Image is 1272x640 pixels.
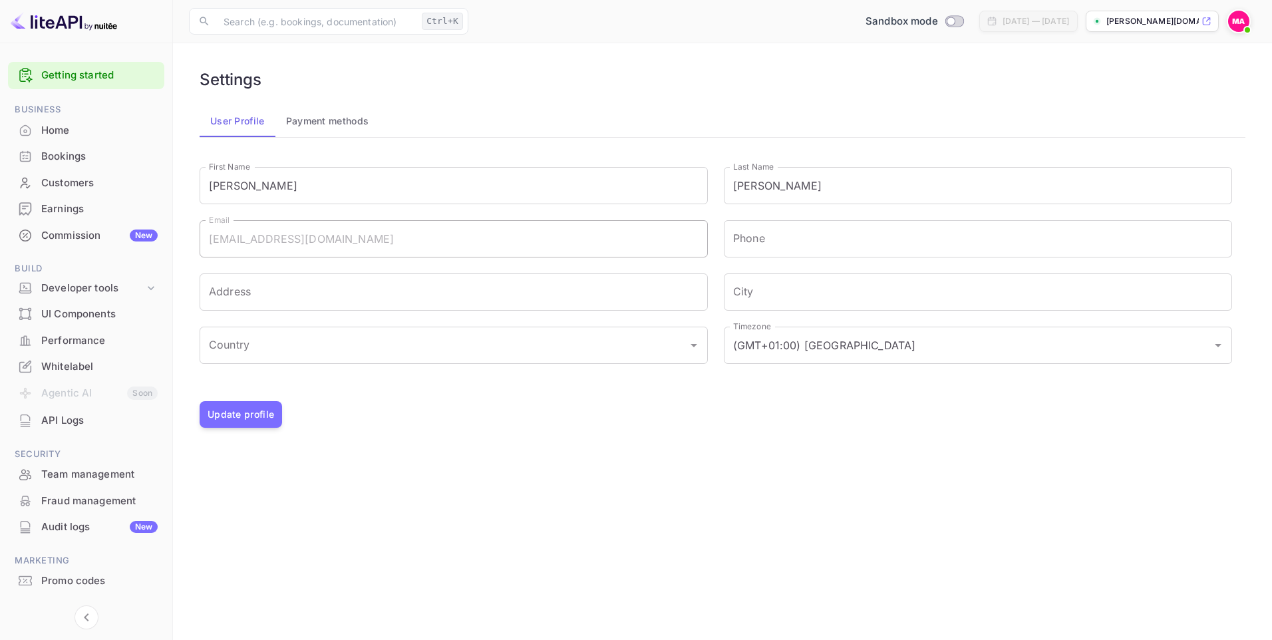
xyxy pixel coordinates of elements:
img: LiteAPI logo [11,11,117,32]
button: Update profile [200,401,282,428]
label: Timezone [733,321,770,332]
button: Collapse navigation [75,605,98,629]
div: [DATE] — [DATE] [1003,15,1069,27]
a: Audit logsNew [8,514,164,539]
div: Switch to Production mode [860,14,969,29]
span: Sandbox mode [866,14,938,29]
input: Search (e.g. bookings, documentation) [216,8,416,35]
span: Marketing [8,554,164,568]
div: New [130,230,158,241]
input: City [724,273,1232,311]
span: Build [8,261,164,276]
a: Fraud management [8,488,164,513]
a: CommissionNew [8,223,164,247]
button: Open [1209,336,1227,355]
div: Whitelabel [8,354,164,380]
button: Payment methods [275,105,380,137]
input: Country [206,333,682,358]
div: API Logs [41,413,158,428]
a: Promo codes [8,568,164,593]
a: Whitelabel [8,354,164,379]
a: UI Components [8,301,164,326]
div: Customers [8,170,164,196]
div: Developer tools [8,277,164,300]
label: Email [209,214,230,226]
a: API Logs [8,408,164,432]
div: Ctrl+K [422,13,463,30]
span: Security [8,447,164,462]
input: First Name [200,167,708,204]
div: Fraud management [8,488,164,514]
div: Customers [41,176,158,191]
div: Developer tools [41,281,144,296]
input: Address [200,273,708,311]
div: Getting started [8,62,164,89]
a: Home [8,118,164,142]
label: Last Name [733,161,774,172]
div: API Logs [8,408,164,434]
div: Bookings [8,144,164,170]
h6: Settings [200,70,261,89]
div: Performance [8,328,164,354]
div: Team management [8,462,164,488]
div: Whitelabel [41,359,158,375]
div: Earnings [8,196,164,222]
input: Email [200,220,708,257]
div: Earnings [41,202,158,217]
a: Getting started [41,68,158,83]
p: [PERSON_NAME][DOMAIN_NAME]... [1106,15,1199,27]
div: Team management [41,467,158,482]
div: Promo codes [8,568,164,594]
div: Bookings [41,149,158,164]
div: Home [8,118,164,144]
a: Earnings [8,196,164,221]
div: Fraud management [41,494,158,509]
a: Team management [8,462,164,486]
div: CommissionNew [8,223,164,249]
div: Audit logs [41,520,158,535]
div: UI Components [8,301,164,327]
a: Performance [8,328,164,353]
input: phone [724,220,1232,257]
div: UI Components [41,307,158,322]
button: User Profile [200,105,275,137]
div: Audit logsNew [8,514,164,540]
input: Last Name [724,167,1232,204]
div: Performance [41,333,158,349]
a: Bookings [8,144,164,168]
div: Promo codes [41,573,158,589]
span: Business [8,102,164,117]
img: Mohamed Aiman [1228,11,1249,32]
a: Customers [8,170,164,195]
div: Commission [41,228,158,243]
div: Home [41,123,158,138]
label: First Name [209,161,250,172]
div: account-settings tabs [200,105,1245,137]
div: New [130,521,158,533]
button: Open [685,336,703,355]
